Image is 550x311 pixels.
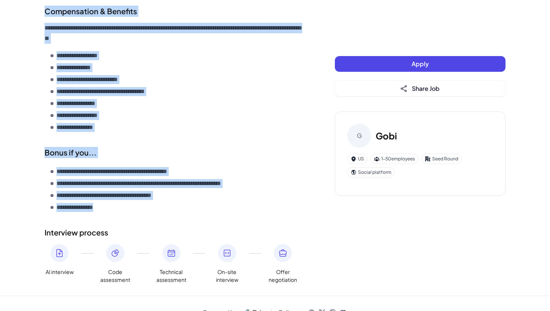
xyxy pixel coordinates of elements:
div: Seed Round [421,154,462,164]
span: On-site interview [212,268,242,284]
span: AI interview [46,268,74,276]
h2: Interview process [45,227,305,238]
div: US [347,154,367,164]
button: Apply [335,56,505,72]
span: Offer negotiation [268,268,298,284]
div: Social platform [347,167,395,178]
span: Share Job [412,84,440,92]
span: Apply [412,60,429,68]
button: Share Job [335,81,505,96]
div: Compensation & Benefits [45,6,305,17]
div: G [347,124,371,148]
div: 1-50 employees [370,154,418,164]
h3: Gobi [376,129,397,142]
span: Technical assessment [156,268,186,284]
div: Bonus if you... [45,147,305,158]
span: Code assessment [100,268,130,284]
